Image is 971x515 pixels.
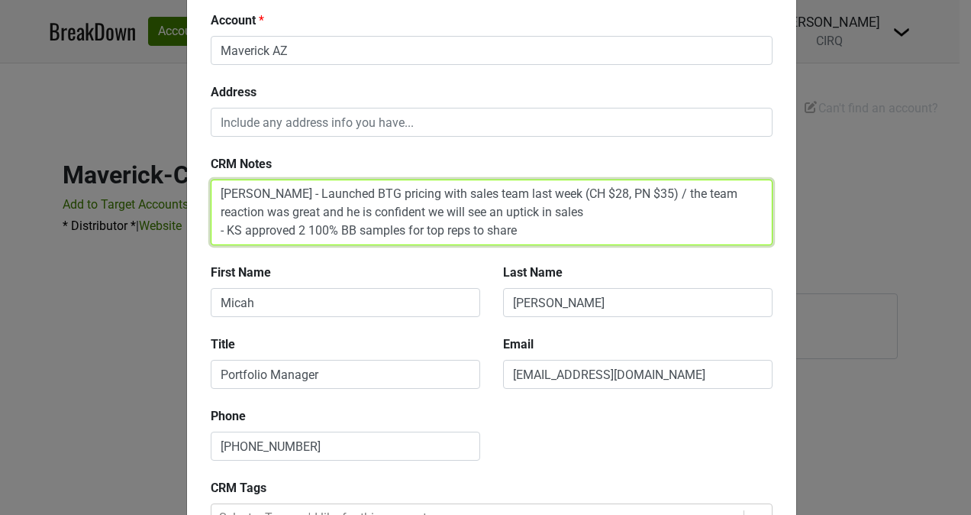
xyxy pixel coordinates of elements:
input: First Name... [211,288,480,317]
b: First Name [211,265,271,280]
b: Address [211,85,256,99]
input: Include any address info you have... [211,108,773,137]
b: Account [211,13,256,28]
b: Email [503,337,534,351]
input: Phone... [211,432,480,461]
input: Title... [211,360,480,389]
b: CRM Tags [211,481,266,495]
b: Phone [211,409,246,423]
textarea: [PERSON_NAME] - Launched BTG pricing with sales team last week (CH $28, PN $35) / the team reacti... [211,180,773,245]
input: Name... [211,36,773,65]
input: Last Name... [503,288,773,317]
b: Title [211,337,235,351]
b: Last Name [503,265,563,280]
b: CRM Notes [211,157,272,171]
input: Email... [503,360,773,389]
